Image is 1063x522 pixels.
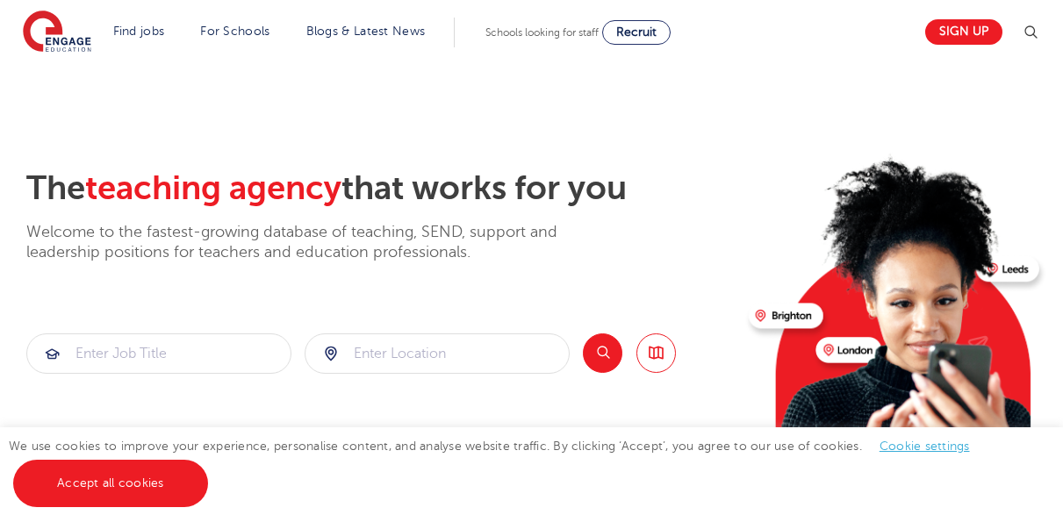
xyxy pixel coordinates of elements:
button: Search [583,333,622,373]
a: Cookie settings [880,440,970,453]
p: Welcome to the fastest-growing database of teaching, SEND, support and leadership positions for t... [26,222,606,263]
span: Recruit [616,25,657,39]
input: Submit [27,334,291,373]
h2: The that works for you [26,168,735,209]
input: Submit [305,334,569,373]
span: Schools looking for staff [485,26,599,39]
a: Find jobs [113,25,165,38]
img: Engage Education [23,11,91,54]
span: teaching agency [85,169,341,207]
a: Sign up [925,19,1002,45]
a: For Schools [200,25,269,38]
div: Submit [305,333,570,374]
a: Blogs & Latest News [306,25,426,38]
div: Submit [26,333,291,374]
a: Accept all cookies [13,460,208,507]
span: We use cookies to improve your experience, personalise content, and analyse website traffic. By c... [9,440,988,490]
a: Recruit [602,20,671,45]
